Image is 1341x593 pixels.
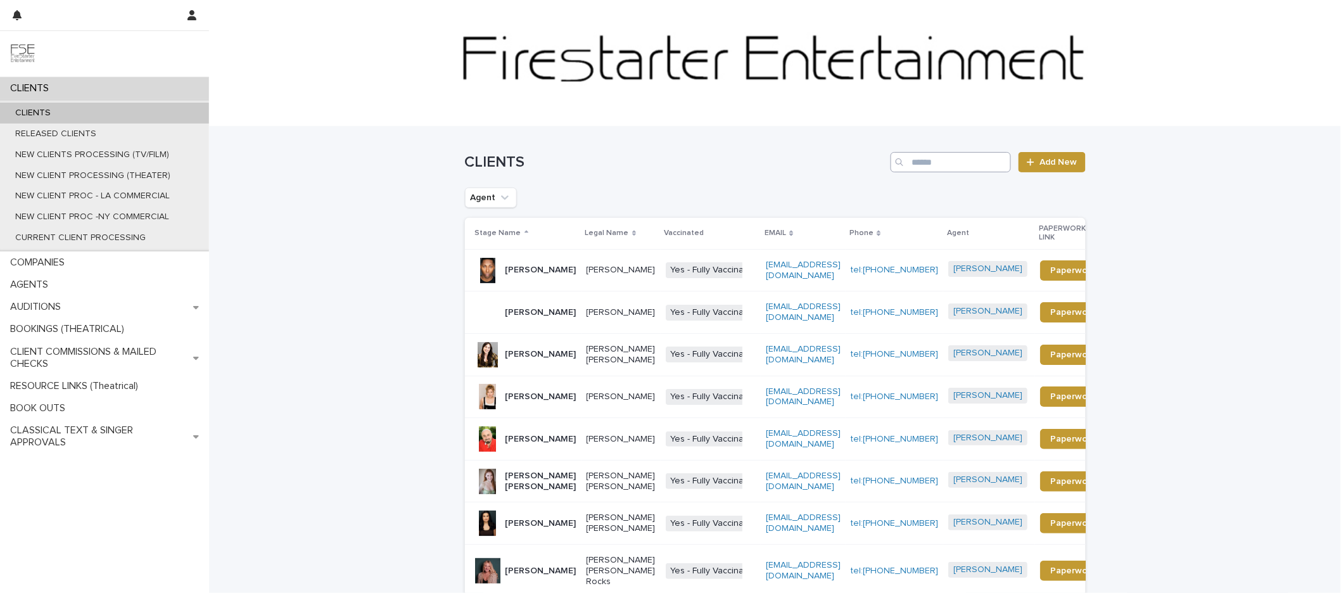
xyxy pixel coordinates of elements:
p: Vaccinated [664,226,704,240]
a: Paperwork [1040,386,1105,407]
p: [PERSON_NAME] [505,392,576,402]
p: NEW CLIENT PROC - LA COMMERCIAL [5,191,180,201]
span: Paperwork [1050,392,1095,401]
p: BOOK OUTS [5,402,75,414]
input: Search [891,152,1011,172]
a: [PERSON_NAME] [953,517,1022,528]
p: EMAIL [765,226,786,240]
a: [PERSON_NAME] [953,390,1022,401]
a: Paperwork [1040,561,1105,581]
p: AGENTS [5,279,58,291]
span: Yes - Fully Vaccinated [666,347,763,362]
tr: [PERSON_NAME][PERSON_NAME]Yes - Fully Vaccinated[EMAIL_ADDRESS][DOMAIN_NAME]tel:[PHONE_NUMBER][PE... [465,291,1126,334]
p: BOOKINGS (THEATRICAL) [5,323,134,335]
a: tel:[PHONE_NUMBER] [851,566,938,575]
a: [PERSON_NAME] [953,433,1022,443]
p: [PERSON_NAME] [587,307,656,318]
a: Paperwork [1040,302,1105,322]
p: [PERSON_NAME] [PERSON_NAME] Rocks [587,555,656,587]
a: [EMAIL_ADDRESS][DOMAIN_NAME] [766,302,841,322]
span: Yes - Fully Vaccinated [666,262,763,278]
p: CLIENTS [5,82,59,94]
p: [PERSON_NAME] [505,307,576,318]
a: [EMAIL_ADDRESS][DOMAIN_NAME] [766,260,841,280]
a: [EMAIL_ADDRESS][DOMAIN_NAME] [766,513,841,533]
p: [PERSON_NAME] [PERSON_NAME] [587,513,656,534]
a: tel:[PHONE_NUMBER] [851,265,938,274]
a: Paperwork [1040,429,1105,449]
a: [EMAIL_ADDRESS][DOMAIN_NAME] [766,561,841,580]
p: PAPERWORK LINK [1039,222,1098,245]
a: [PERSON_NAME] [953,348,1022,359]
button: Agent [465,188,517,208]
span: Yes - Fully Vaccinated [666,305,763,321]
p: [PERSON_NAME] [PERSON_NAME] [587,344,656,366]
p: COMPANIES [5,257,75,269]
span: Paperwork [1050,350,1095,359]
tr: [PERSON_NAME][PERSON_NAME] [PERSON_NAME]Yes - Fully Vaccinated[EMAIL_ADDRESS][DOMAIN_NAME]tel:[PH... [465,502,1126,545]
a: Paperwork [1040,260,1105,281]
span: Yes - Fully Vaccinated [666,473,763,489]
span: Paperwork [1050,308,1095,317]
span: Yes - Fully Vaccinated [666,431,763,447]
tr: [PERSON_NAME][PERSON_NAME]Yes - Fully Vaccinated[EMAIL_ADDRESS][DOMAIN_NAME]tel:[PHONE_NUMBER][PE... [465,249,1126,291]
a: tel:[PHONE_NUMBER] [851,308,938,317]
p: NEW CLIENT PROC -NY COMMERCIAL [5,212,179,222]
p: [PERSON_NAME] [505,518,576,529]
p: [PERSON_NAME] [587,265,656,276]
p: [PERSON_NAME] [505,349,576,360]
p: [PERSON_NAME] [505,566,576,577]
span: Paperwork [1050,266,1095,275]
a: tel:[PHONE_NUMBER] [851,476,938,485]
span: Add New [1040,158,1077,167]
p: CLASSICAL TEXT & SINGER APPROVALS [5,424,193,449]
a: Paperwork [1040,513,1105,533]
p: RESOURCE LINKS (Theatrical) [5,380,148,392]
p: RELEASED CLIENTS [5,129,106,139]
a: [EMAIL_ADDRESS][DOMAIN_NAME] [766,345,841,364]
span: Paperwork [1050,435,1095,443]
tr: [PERSON_NAME][PERSON_NAME] [PERSON_NAME]Yes - Fully Vaccinated[EMAIL_ADDRESS][DOMAIN_NAME]tel:[PH... [465,333,1126,376]
p: CURRENT CLIENT PROCESSING [5,233,156,243]
a: tel:[PHONE_NUMBER] [851,435,938,443]
p: [PERSON_NAME] [PERSON_NAME] [505,471,576,492]
a: [PERSON_NAME] [953,475,1022,485]
p: [PERSON_NAME] [PERSON_NAME] [587,471,656,492]
p: CLIENTS [5,108,61,118]
p: [PERSON_NAME] [587,434,656,445]
a: [EMAIL_ADDRESS][DOMAIN_NAME] [766,387,841,407]
a: Paperwork [1040,345,1105,365]
p: NEW CLIENT PROCESSING (THEATER) [5,170,181,181]
span: Paperwork [1050,566,1095,575]
a: [EMAIL_ADDRESS][DOMAIN_NAME] [766,429,841,449]
p: CLIENT COMMISSIONS & MAILED CHECKS [5,346,193,370]
p: [PERSON_NAME] [587,392,656,402]
img: 9JgRvJ3ETPGCJDhvPVA5 [10,41,35,67]
span: Paperwork [1050,519,1095,528]
h1: CLIENTS [465,153,886,172]
tr: [PERSON_NAME] [PERSON_NAME][PERSON_NAME] [PERSON_NAME]Yes - Fully Vaccinated[EMAIL_ADDRESS][DOMAI... [465,460,1126,502]
p: [PERSON_NAME] [505,434,576,445]
tr: [PERSON_NAME][PERSON_NAME]Yes - Fully Vaccinated[EMAIL_ADDRESS][DOMAIN_NAME]tel:[PHONE_NUMBER][PE... [465,418,1126,461]
p: NEW CLIENTS PROCESSING (TV/FILM) [5,150,179,160]
span: Paperwork [1050,477,1095,486]
span: Yes - Fully Vaccinated [666,563,763,579]
p: Phone [849,226,874,240]
a: [PERSON_NAME] [953,264,1022,274]
a: Add New [1019,152,1085,172]
a: tel:[PHONE_NUMBER] [851,350,938,359]
p: AUDITIONS [5,301,71,313]
p: Stage Name [475,226,521,240]
p: [PERSON_NAME] [505,265,576,276]
a: [PERSON_NAME] [953,306,1022,317]
a: tel:[PHONE_NUMBER] [851,519,938,528]
tr: [PERSON_NAME][PERSON_NAME]Yes - Fully Vaccinated[EMAIL_ADDRESS][DOMAIN_NAME]tel:[PHONE_NUMBER][PE... [465,376,1126,418]
a: [EMAIL_ADDRESS][DOMAIN_NAME] [766,471,841,491]
a: [PERSON_NAME] [953,564,1022,575]
span: Yes - Fully Vaccinated [666,516,763,532]
span: Yes - Fully Vaccinated [666,389,763,405]
p: Agent [947,226,969,240]
a: tel:[PHONE_NUMBER] [851,392,938,401]
a: Paperwork [1040,471,1105,492]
